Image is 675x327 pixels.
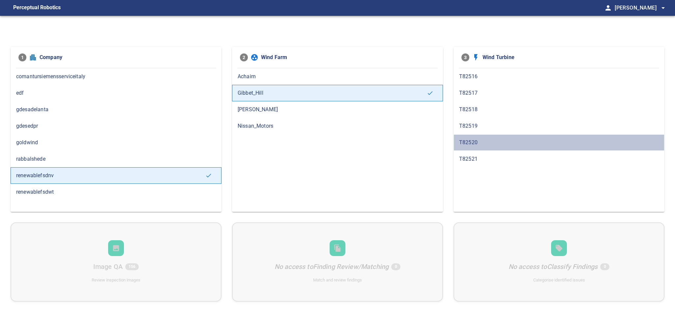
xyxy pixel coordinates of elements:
[238,73,437,81] span: Achairn
[461,53,469,61] span: 3
[232,101,443,118] div: [PERSON_NAME]
[459,122,659,130] span: T82519
[16,73,216,81] span: comantursiemensserviceitaly
[11,101,221,118] div: gdesadelanta
[232,85,443,101] div: Gibbet_Hill
[11,85,221,101] div: edf
[454,101,664,118] div: T82518
[659,4,667,12] span: arrow_drop_down
[604,4,612,12] span: person
[11,184,221,200] div: renewablefsdwt
[454,118,664,134] div: T82519
[459,73,659,81] span: T82516
[261,53,435,61] span: Wind Farm
[13,3,61,13] figcaption: Perceptual Robotics
[459,106,659,114] span: T82518
[11,134,221,151] div: goldwind
[454,151,664,167] div: T82521
[16,155,216,163] span: rabbalshede
[16,106,216,114] span: gdesadelanta
[459,155,659,163] span: T82521
[615,3,667,13] span: [PERSON_NAME]
[16,139,216,147] span: goldwind
[483,53,657,61] span: Wind Turbine
[11,151,221,167] div: rabbalshede
[238,89,427,97] span: Gibbet_Hill
[16,172,205,180] span: renewablefsdnv
[459,89,659,97] span: T82517
[11,118,221,134] div: gdesedpr
[11,68,221,85] div: comantursiemensserviceitaly
[232,118,443,134] div: Nissan_Motors
[454,85,664,101] div: T82517
[238,106,437,114] span: [PERSON_NAME]
[16,122,216,130] span: gdesedpr
[240,53,248,61] span: 2
[454,68,664,85] div: T82516
[16,89,216,97] span: edf
[454,134,664,151] div: T82520
[11,167,221,184] div: renewablefsdnv
[238,122,437,130] span: Nissan_Motors
[40,53,214,61] span: Company
[232,68,443,85] div: Achairn
[18,53,26,61] span: 1
[16,188,216,196] span: renewablefsdwt
[612,1,667,15] button: [PERSON_NAME]
[459,139,659,147] span: T82520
